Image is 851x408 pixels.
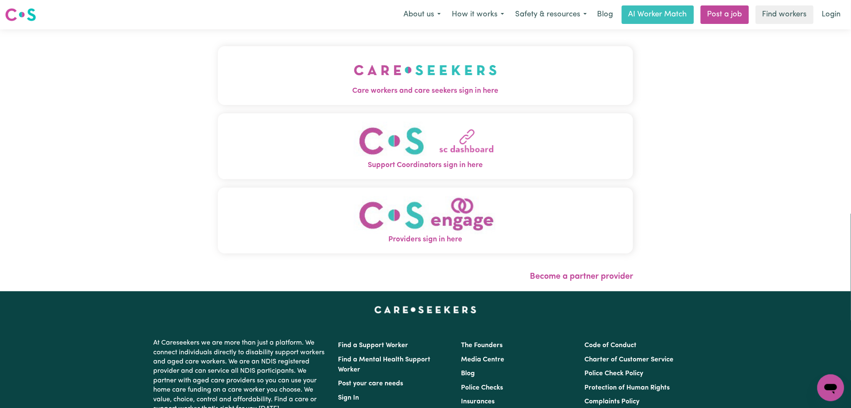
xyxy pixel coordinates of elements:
a: Insurances [461,398,495,405]
img: Careseekers logo [5,7,36,22]
button: Providers sign in here [218,188,634,254]
a: Careseekers logo [5,5,36,24]
a: Blog [461,370,475,377]
a: Post your care needs [338,380,403,387]
span: Care workers and care seekers sign in here [218,86,634,97]
a: Login [817,5,846,24]
a: Sign In [338,395,359,401]
a: Charter of Customer Service [584,356,673,363]
a: Become a partner provider [530,272,633,281]
a: Code of Conduct [584,342,636,349]
a: Find a Mental Health Support Worker [338,356,431,373]
a: Complaints Policy [584,398,639,405]
a: Find a Support Worker [338,342,408,349]
iframe: Button to launch messaging window [817,374,844,401]
button: About us [398,6,446,24]
button: Safety & resources [510,6,592,24]
a: Protection of Human Rights [584,384,670,391]
a: Post a job [701,5,749,24]
a: The Founders [461,342,503,349]
button: Support Coordinators sign in here [218,113,634,179]
button: How it works [446,6,510,24]
a: Careseekers home page [374,306,477,313]
a: Police Checks [461,384,503,391]
span: Providers sign in here [218,234,634,245]
a: Media Centre [461,356,505,363]
span: Support Coordinators sign in here [218,160,634,171]
a: AI Worker Match [622,5,694,24]
a: Blog [592,5,618,24]
a: Police Check Policy [584,370,643,377]
a: Find workers [756,5,814,24]
button: Care workers and care seekers sign in here [218,46,634,105]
